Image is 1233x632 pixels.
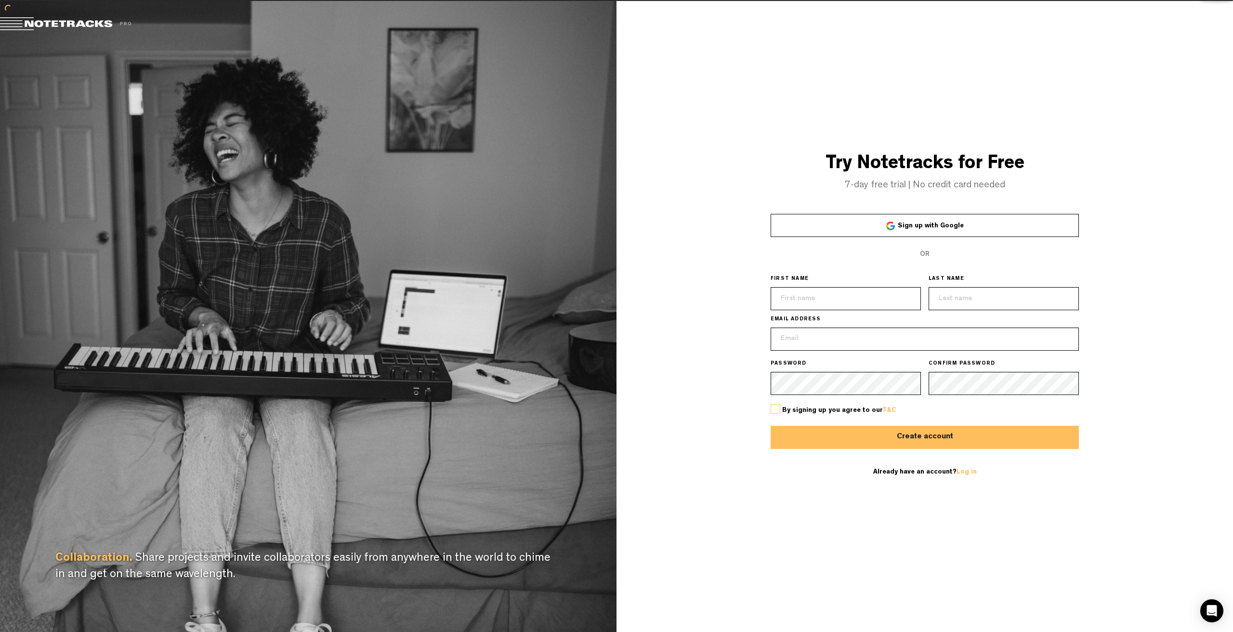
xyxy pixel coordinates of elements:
button: Create account [771,426,1079,449]
span: Share projects and invite collaborators easily from anywhere in the world to chime in and get on ... [55,553,551,581]
input: Email [771,328,1079,351]
div: Open Intercom Messenger [1200,599,1223,622]
h3: Try Notetracks for Free [616,154,1233,175]
span: EMAIL ADDRESS [771,316,821,324]
span: CONFIRM PASSWORD [929,360,995,368]
a: Log in [957,469,977,475]
span: By signing up you agree to our [782,407,896,414]
span: Already have an account? [873,469,977,475]
span: LAST NAME [929,276,964,283]
span: OR [920,251,930,258]
span: Collaboration. [55,553,132,565]
h4: 7-day free trial | No credit card needed [616,180,1233,191]
a: T&C [882,407,896,414]
span: PASSWORD [771,360,807,368]
input: First name [771,287,921,310]
span: Sign up with Google [898,223,964,229]
input: Last name [929,287,1079,310]
span: FIRST NAME [771,276,809,283]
